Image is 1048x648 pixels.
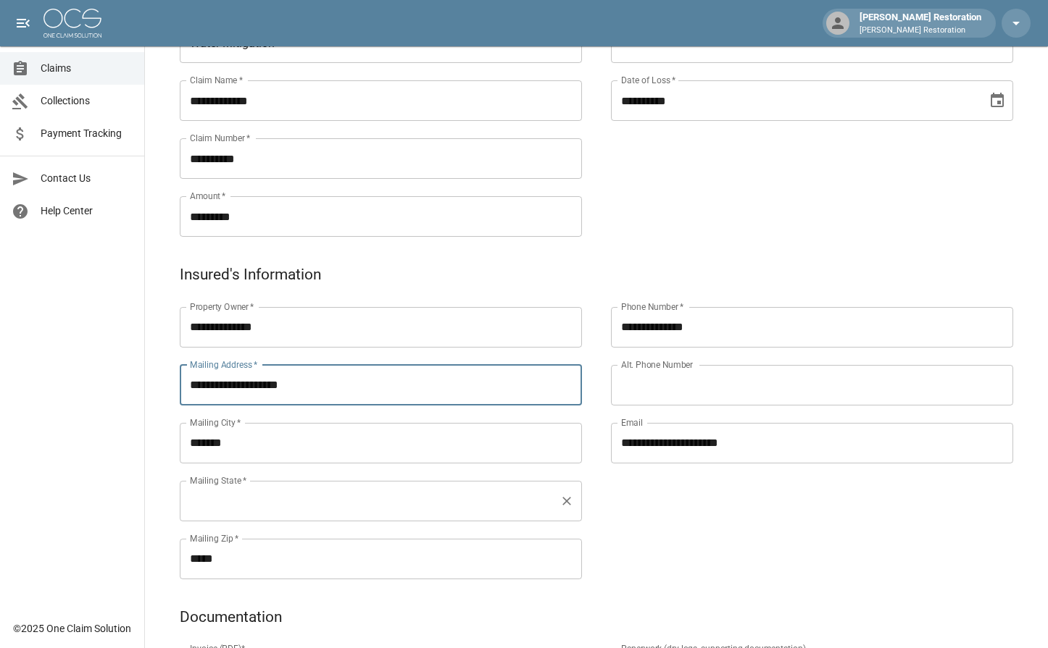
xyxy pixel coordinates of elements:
span: Help Center [41,203,133,219]
label: Mailing State [190,474,246,487]
span: Payment Tracking [41,126,133,141]
span: Contact Us [41,171,133,186]
div: [PERSON_NAME] Restoration [854,10,987,36]
label: Mailing Zip [190,532,239,544]
span: Collections [41,93,133,109]
img: ocs-logo-white-transparent.png [43,9,101,38]
label: Amount [190,190,226,202]
label: Claim Name [190,74,243,86]
button: open drawer [9,9,38,38]
label: Date of Loss [621,74,675,86]
label: Claim Number [190,132,250,144]
label: Email [621,416,643,429]
label: Alt. Phone Number [621,358,693,371]
div: © 2025 One Claim Solution [13,621,131,636]
label: Property Owner [190,300,254,313]
button: Clear [557,491,577,511]
label: Phone Number [621,300,683,313]
p: [PERSON_NAME] Restoration [860,25,981,37]
label: Mailing City [190,416,241,429]
span: Claims [41,61,133,76]
button: Choose date, selected date is Sep 27, 2025 [983,86,1012,115]
label: Mailing Address [190,358,257,371]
